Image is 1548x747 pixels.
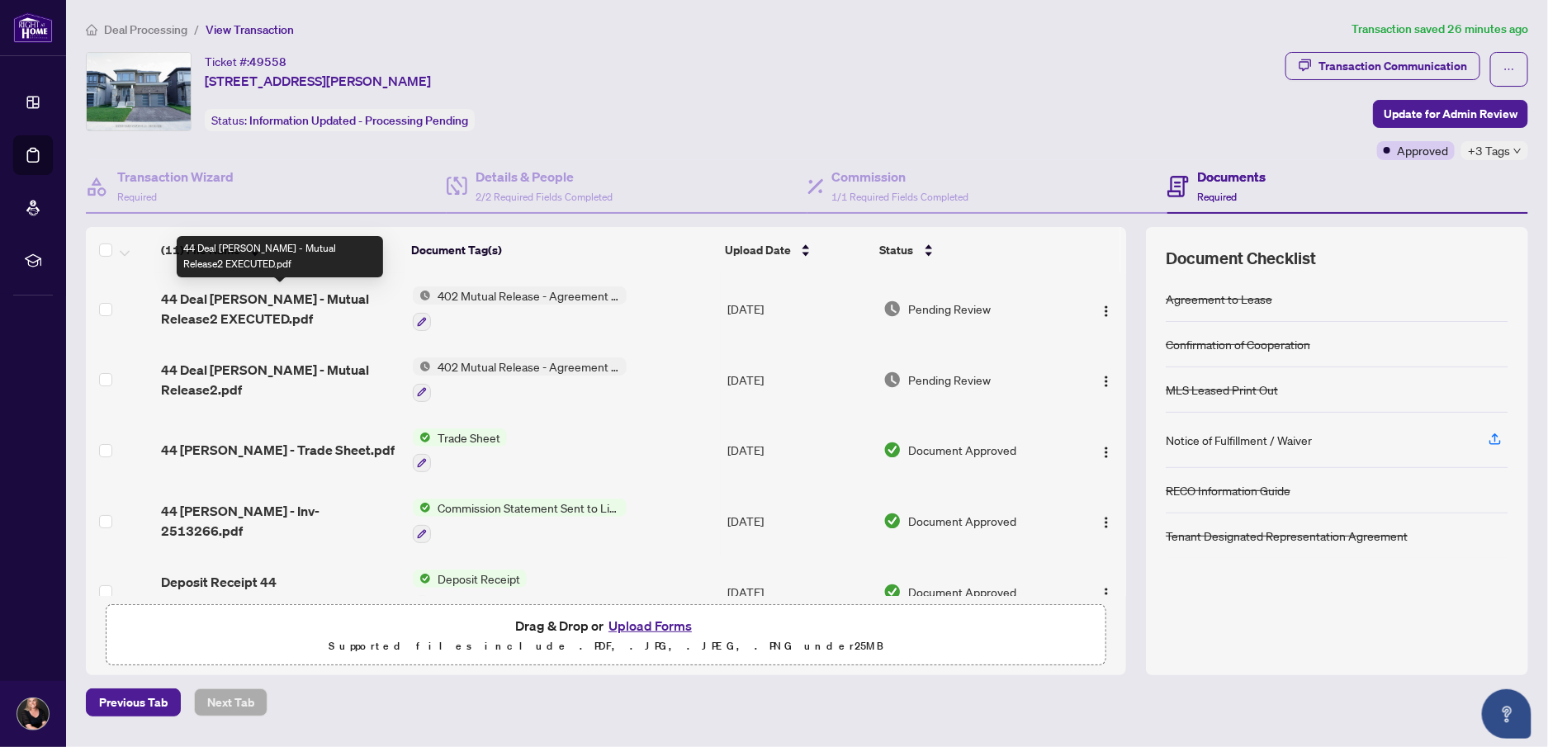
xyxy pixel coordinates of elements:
[1166,335,1310,353] div: Confirmation of Cooperation
[883,583,902,601] img: Document Status
[718,227,873,273] th: Upload Date
[431,286,627,305] span: 402 Mutual Release - Agreement to Lease - Residential
[161,501,400,541] span: 44 [PERSON_NAME] - Inv- 2513266.pdf
[194,20,199,39] li: /
[721,415,877,486] td: [DATE]
[1197,191,1237,203] span: Required
[1093,437,1120,463] button: Logo
[908,512,1016,530] span: Document Approved
[883,441,902,459] img: Document Status
[1100,587,1113,600] img: Logo
[413,570,527,614] button: Status IconDeposit Receipt
[205,71,431,91] span: [STREET_ADDRESS][PERSON_NAME]
[1166,290,1272,308] div: Agreement to Lease
[413,570,431,588] img: Status Icon
[104,22,187,37] span: Deal Processing
[117,191,157,203] span: Required
[161,289,400,329] span: 44 Deal [PERSON_NAME] - Mutual Release2 EXECUTED.pdf
[604,615,697,636] button: Upload Forms
[413,428,507,473] button: Status IconTrade Sheet
[249,54,286,69] span: 49558
[431,357,627,376] span: 402 Mutual Release - Agreement to Lease - Residential
[13,12,53,43] img: logo
[1166,481,1290,499] div: RECO Information Guide
[194,688,267,716] button: Next Tab
[413,357,627,402] button: Status Icon402 Mutual Release - Agreement to Lease - Residential
[1384,101,1517,127] span: Update for Admin Review
[908,300,991,318] span: Pending Review
[1482,689,1531,739] button: Open asap
[832,167,969,187] h4: Commission
[873,227,1068,273] th: Status
[721,273,877,344] td: [DATE]
[86,24,97,35] span: home
[515,615,697,636] span: Drag & Drop or
[413,499,627,543] button: Status IconCommission Statement Sent to Listing Brokerage
[476,191,613,203] span: 2/2 Required Fields Completed
[1503,64,1515,75] span: ellipsis
[908,371,991,389] span: Pending Review
[1100,516,1113,529] img: Logo
[413,286,431,305] img: Status Icon
[725,241,791,259] span: Upload Date
[1093,295,1120,322] button: Logo
[161,360,400,400] span: 44 Deal [PERSON_NAME] - Mutual Release2.pdf
[721,344,877,415] td: [DATE]
[117,167,234,187] h4: Transaction Wizard
[87,53,191,130] img: IMG-S12339570_1.jpg
[832,191,969,203] span: 1/1 Required Fields Completed
[405,227,718,273] th: Document Tag(s)
[721,485,877,556] td: [DATE]
[1166,431,1312,449] div: Notice of Fulfillment / Waiver
[17,698,49,730] img: Profile Icon
[1397,141,1448,159] span: Approved
[413,428,431,447] img: Status Icon
[883,300,902,318] img: Document Status
[413,357,431,376] img: Status Icon
[1513,147,1522,155] span: down
[1166,381,1278,399] div: MLS Leased Print Out
[86,688,181,716] button: Previous Tab
[249,113,468,128] span: Information Updated - Processing Pending
[883,512,902,530] img: Document Status
[116,636,1096,656] p: Supported files include .PDF, .JPG, .JPEG, .PNG under 25 MB
[476,167,613,187] h4: Details & People
[413,286,627,331] button: Status Icon402 Mutual Release - Agreement to Lease - Residential
[1468,141,1510,160] span: +3 Tags
[1100,446,1113,459] img: Logo
[908,583,1016,601] span: Document Approved
[161,572,400,612] span: Deposit Receipt 44 [PERSON_NAME].pdf
[177,236,383,277] div: 44 Deal [PERSON_NAME] - Mutual Release2 EXECUTED.pdf
[431,499,627,517] span: Commission Statement Sent to Listing Brokerage
[431,570,527,588] span: Deposit Receipt
[1100,305,1113,318] img: Logo
[161,241,240,259] span: (11) File Name
[883,371,902,389] img: Document Status
[206,22,294,37] span: View Transaction
[1373,100,1528,128] button: Update for Admin Review
[107,605,1105,666] span: Drag & Drop orUpload FormsSupported files include .PDF, .JPG, .JPEG, .PNG under25MB
[880,241,914,259] span: Status
[99,689,168,716] span: Previous Tab
[1318,53,1467,79] div: Transaction Communication
[1093,579,1120,605] button: Logo
[1285,52,1480,80] button: Transaction Communication
[431,428,507,447] span: Trade Sheet
[154,227,405,273] th: (11) File Name
[1093,366,1120,393] button: Logo
[1197,167,1266,187] h4: Documents
[205,52,286,71] div: Ticket #:
[1100,375,1113,388] img: Logo
[1166,247,1316,270] span: Document Checklist
[721,556,877,627] td: [DATE]
[1352,20,1528,39] article: Transaction saved 26 minutes ago
[413,499,431,517] img: Status Icon
[908,441,1016,459] span: Document Approved
[1093,508,1120,534] button: Logo
[161,440,395,460] span: 44 [PERSON_NAME] - Trade Sheet.pdf
[1166,527,1408,545] div: Tenant Designated Representation Agreement
[205,109,475,131] div: Status:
